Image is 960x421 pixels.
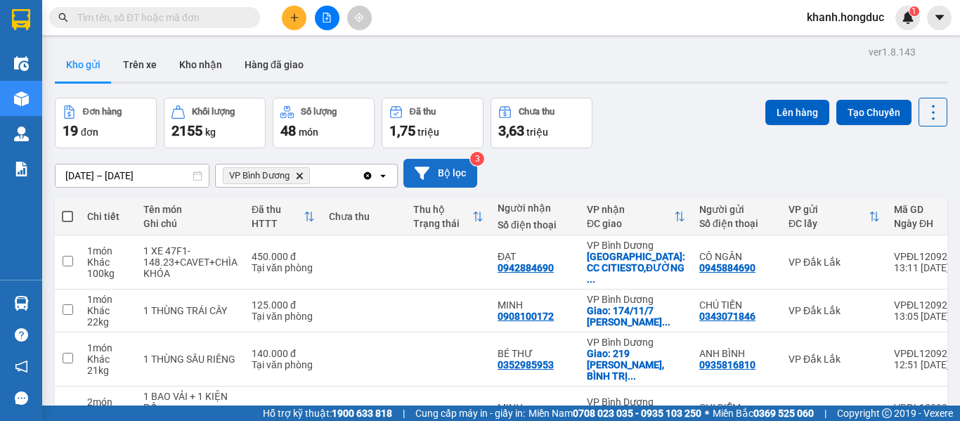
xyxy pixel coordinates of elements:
[526,127,548,138] span: triệu
[322,13,332,22] span: file-add
[168,48,233,82] button: Kho nhận
[15,391,28,405] span: message
[389,122,415,139] span: 1,75
[83,107,122,117] div: Đơn hàng
[143,218,238,229] div: Ghi chú
[498,251,573,262] div: ĐẠT
[580,198,692,235] th: Toggle SortBy
[14,162,29,176] img: solution-icon
[87,294,129,305] div: 1 món
[836,100,912,125] button: Tạo Chuyến
[781,198,887,235] th: Toggle SortBy
[498,219,573,231] div: Số điện thoại
[58,13,68,22] span: search
[528,406,701,421] span: Miền Nam
[587,273,595,285] span: ...
[252,251,315,262] div: 450.000 đ
[252,262,315,273] div: Tại văn phòng
[699,218,774,229] div: Số điện thoại
[273,98,375,148] button: Số lượng48món
[252,311,315,322] div: Tại văn phòng
[789,257,880,268] div: VP Đắk Lắk
[498,311,554,322] div: 0908100172
[56,164,209,187] input: Select a date range.
[143,354,238,365] div: 1 THÙNG SẦU RIÊNG
[81,127,98,138] span: đơn
[933,11,946,24] span: caret-down
[229,170,290,181] span: VP Bình Dương
[143,245,238,279] div: 1 XE 47F1-148.23+CAVET+CHÌA KHÓA
[263,406,392,421] span: Hỗ trợ kỹ thuật:
[498,122,524,139] span: 3,63
[699,204,774,215] div: Người gửi
[315,6,339,30] button: file-add
[77,10,243,25] input: Tìm tên, số ĐT hoặc mã đơn
[909,6,919,16] sup: 1
[824,406,826,421] span: |
[587,396,685,408] div: VP Bình Dương
[55,48,112,82] button: Kho gửi
[87,245,129,257] div: 1 món
[498,359,554,370] div: 0352985953
[143,391,238,413] div: 1 BAO VẢI + 1 KIỆN ĐỒ
[699,299,774,311] div: CHÚ TIẾN
[498,262,554,273] div: 0942884690
[410,107,436,117] div: Đã thu
[347,6,372,30] button: aim
[252,359,315,370] div: Tại văn phòng
[789,204,869,215] div: VP gửi
[14,56,29,71] img: warehouse-icon
[789,218,869,229] div: ĐC lấy
[413,218,472,229] div: Trạng thái
[882,408,892,418] span: copyright
[112,48,168,82] button: Trên xe
[713,406,814,421] span: Miền Bắc
[417,127,439,138] span: triệu
[192,107,235,117] div: Khối lượng
[587,294,685,305] div: VP Bình Dương
[299,127,318,138] span: món
[413,204,472,215] div: Thu hộ
[699,348,774,359] div: ANH BÌNH
[15,360,28,373] span: notification
[470,152,484,166] sup: 3
[869,44,916,60] div: ver 1.8.143
[573,408,701,419] strong: 0708 023 035 - 0935 103 250
[87,211,129,222] div: Chi tiết
[252,299,315,311] div: 125.000 đ
[796,8,895,26] span: khanh.hongduc
[519,107,554,117] div: Chưa thu
[403,406,405,421] span: |
[87,342,129,354] div: 1 món
[12,9,30,30] img: logo-vxr
[14,91,29,106] img: warehouse-icon
[699,262,755,273] div: 0945884690
[789,305,880,316] div: VP Đắk Lắk
[87,365,129,376] div: 21 kg
[587,251,685,285] div: Giao: CC CITIESTO,ĐƯỜNG 33,P.CÁT LÁI,TP.THỦ ĐỨC
[87,316,129,328] div: 22 kg
[164,98,266,148] button: Khối lượng2155kg
[382,98,484,148] button: Đã thu1,75 triệu
[143,204,238,215] div: Tên món
[171,122,202,139] span: 2155
[252,204,304,215] div: Đã thu
[498,299,573,311] div: MINH
[301,107,337,117] div: Số lượng
[87,257,129,268] div: Khác
[205,127,216,138] span: kg
[87,354,129,365] div: Khác
[245,198,322,235] th: Toggle SortBy
[14,296,29,311] img: warehouse-icon
[789,354,880,365] div: VP Đắk Lắk
[498,202,573,214] div: Người nhận
[290,13,299,22] span: plus
[14,127,29,141] img: warehouse-icon
[587,204,674,215] div: VP nhận
[406,198,491,235] th: Toggle SortBy
[498,402,573,413] div: MINH
[912,6,916,16] span: 1
[587,337,685,348] div: VP Bình Dương
[705,410,709,416] span: ⚪️
[87,396,129,408] div: 2 món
